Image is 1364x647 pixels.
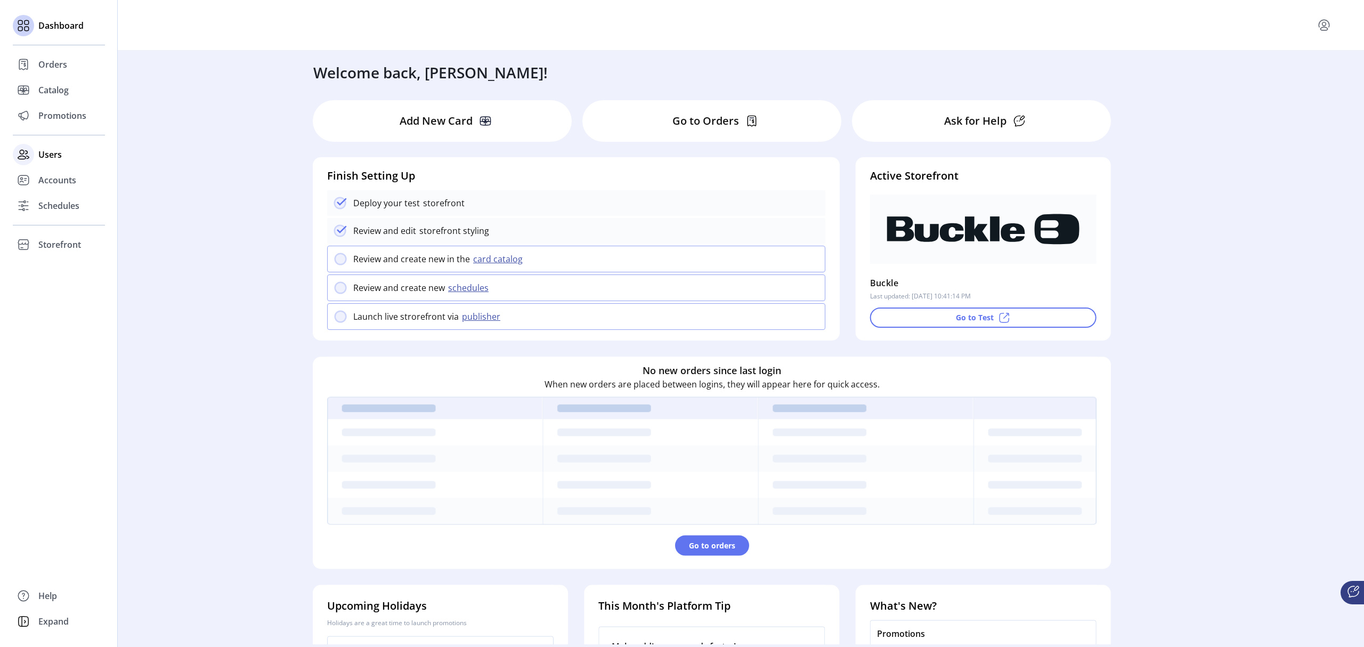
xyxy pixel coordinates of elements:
p: Review and edit [353,224,416,237]
span: Storefront [38,238,81,251]
button: Go to Test [870,308,1097,328]
p: Promotions [877,627,1090,640]
p: Buckle [870,274,898,292]
p: When new orders are placed between logins, they will appear here for quick access. [545,377,880,390]
span: Orders [38,58,67,71]
p: Go to Orders [672,113,739,129]
span: Accounts [38,174,76,187]
span: Schedules [38,199,79,212]
p: Deploy your test [353,197,420,209]
h4: Upcoming Holidays [327,597,554,613]
span: Help [38,589,57,602]
p: Last updated: [DATE] 10:41:14 PM [870,292,971,301]
h3: Welcome back, [PERSON_NAME]! [313,61,548,84]
p: Ask for Help [944,113,1006,129]
span: Promotions [38,109,86,122]
h4: This Month's Platform Tip [598,597,825,613]
p: Review and create new [353,281,445,294]
p: Launch live strorefront via [353,310,459,323]
h4: Active Storefront [870,168,1097,184]
span: Go to orders [689,540,735,551]
h4: Finish Setting Up [327,168,825,184]
h6: No new orders since last login [643,363,781,377]
button: card catalog [470,253,529,265]
p: Holidays are a great time to launch promotions [327,618,554,627]
button: schedules [445,281,495,294]
button: menu [1316,17,1333,34]
p: storefront styling [416,224,489,237]
span: Dashboard [38,19,84,32]
h4: What's New? [870,597,1097,613]
p: Review and create new in the [353,253,470,265]
span: Expand [38,615,69,628]
span: Users [38,148,62,161]
span: Catalog [38,84,69,96]
button: publisher [459,310,507,323]
p: Add New Card [400,113,473,129]
p: storefront [420,197,465,209]
button: Go to orders [675,535,749,555]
